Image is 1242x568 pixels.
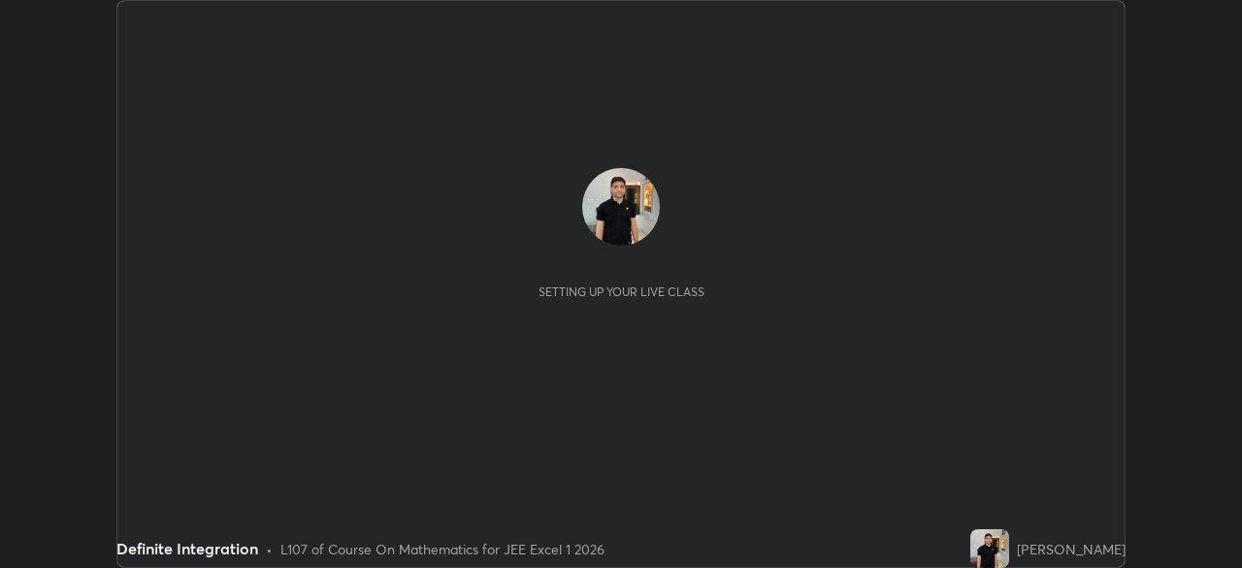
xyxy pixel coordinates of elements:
div: [PERSON_NAME] [1017,539,1126,559]
div: Definite Integration [116,537,258,560]
img: 098a6166d9bb4ad3a3ccfdcc9c8a09dd.jpg [970,529,1009,568]
div: Setting up your live class [539,284,704,299]
div: L107 of Course On Mathematics for JEE Excel 1 2026 [280,539,605,559]
div: • [266,539,273,559]
img: 098a6166d9bb4ad3a3ccfdcc9c8a09dd.jpg [582,168,660,246]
